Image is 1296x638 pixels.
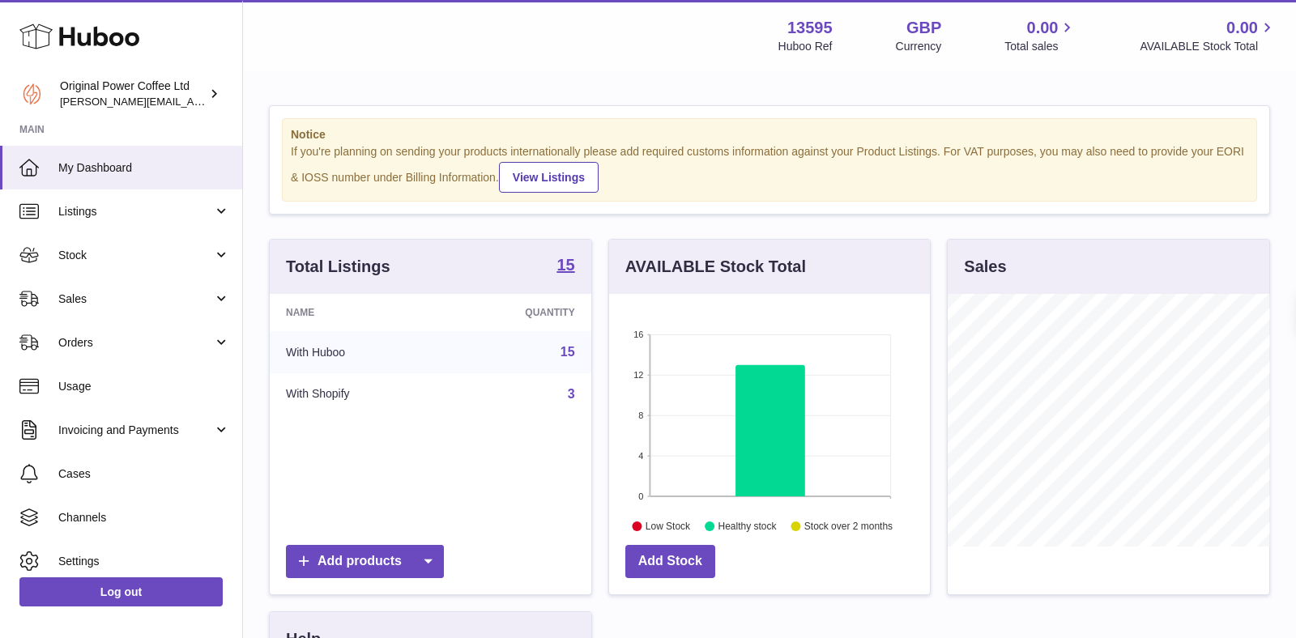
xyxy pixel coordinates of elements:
[58,554,230,569] span: Settings
[286,545,444,578] a: Add products
[58,248,213,263] span: Stock
[270,331,443,373] td: With Huboo
[58,335,213,351] span: Orders
[778,39,833,54] div: Huboo Ref
[58,204,213,219] span: Listings
[291,144,1248,193] div: If you're planning on sending your products internationally please add required customs informati...
[638,410,643,420] text: 8
[718,521,777,532] text: Healthy stock
[499,162,599,193] a: View Listings
[633,330,643,339] text: 16
[646,521,691,532] text: Low Stock
[625,256,806,278] h3: AVAILABLE Stock Total
[19,577,223,606] a: Log out
[1140,17,1277,54] a: 0.00 AVAILABLE Stock Total
[58,423,213,438] span: Invoicing and Payments
[964,256,1006,278] h3: Sales
[270,294,443,331] th: Name
[556,257,574,273] strong: 15
[1004,17,1076,54] a: 0.00 Total sales
[896,39,942,54] div: Currency
[58,291,213,307] span: Sales
[286,256,390,278] h3: Total Listings
[638,451,643,461] text: 4
[638,491,643,501] text: 0
[1027,17,1059,39] span: 0.00
[58,510,230,525] span: Channels
[633,370,643,380] text: 12
[58,379,230,394] span: Usage
[270,373,443,415] td: With Shopify
[804,521,893,532] text: Stock over 2 months
[60,95,325,108] span: [PERSON_NAME][EMAIL_ADDRESS][DOMAIN_NAME]
[60,79,206,109] div: Original Power Coffee Ltd
[1140,39,1277,54] span: AVAILABLE Stock Total
[561,345,575,359] a: 15
[1004,39,1076,54] span: Total sales
[443,294,591,331] th: Quantity
[625,545,715,578] a: Add Stock
[58,466,230,482] span: Cases
[1226,17,1258,39] span: 0.00
[568,387,575,401] a: 3
[19,82,44,106] img: aline@drinkpowercoffee.com
[556,257,574,276] a: 15
[58,160,230,176] span: My Dashboard
[291,127,1248,142] strong: Notice
[906,17,941,39] strong: GBP
[787,17,833,39] strong: 13595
